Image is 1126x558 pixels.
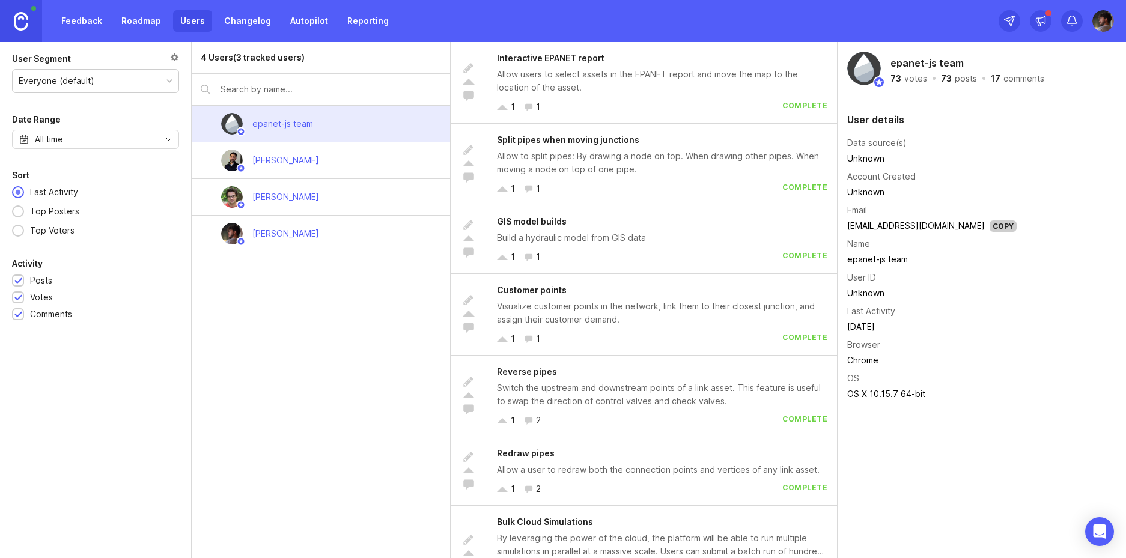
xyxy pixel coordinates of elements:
div: epanet-js team [252,117,313,130]
div: 1 [536,250,540,264]
div: comments [1003,74,1044,83]
div: Browser [847,338,880,351]
div: votes [904,74,927,83]
div: · [931,74,937,83]
time: [DATE] [847,321,875,332]
td: Chrome [847,353,1017,368]
div: All time [35,133,63,146]
a: Interactive EPANET reportAllow users to select assets in the EPANET report and move the map to th... [451,42,837,124]
div: [PERSON_NAME] [252,190,319,204]
div: OS [847,372,859,385]
img: member badge [236,127,245,136]
div: Activity [12,256,43,271]
div: 2 [536,414,541,427]
div: 1 [536,182,540,195]
img: epanet-js team [221,113,243,135]
div: 73 [890,74,901,83]
img: Canny Home [14,12,28,31]
a: Users [173,10,212,32]
div: Allow to split pipes: By drawing a node on top. When drawing other pipes. When moving a node on t... [497,150,827,176]
div: 1 [511,250,515,264]
div: complete [782,250,827,264]
div: Top Posters [24,205,85,218]
span: Redraw pipes [497,448,555,458]
div: 1 [536,332,540,345]
div: Allow a user to redraw both the connection points and vertices of any link asset. [497,463,827,476]
div: Email [847,204,867,217]
div: · [981,74,987,83]
div: [PERSON_NAME] [252,154,319,167]
div: Sort [12,168,29,183]
div: Account Created [847,170,916,183]
div: 1 [536,100,540,114]
div: 1 [511,332,515,345]
span: Bulk Cloud Simulations [497,517,593,527]
div: Allow users to select assets in the EPANET report and move the map to the location of the asset. [497,68,827,94]
span: Split pipes when moving junctions [497,135,639,145]
img: member badge [236,164,245,173]
div: User ID [847,271,876,284]
a: [EMAIL_ADDRESS][DOMAIN_NAME] [847,220,985,231]
div: Visualize customer points in the network, link them to their closest junction, and assign their c... [497,300,827,326]
div: Unknown [847,287,1017,300]
div: Last Activity [24,186,84,199]
div: User Segment [12,52,71,66]
td: OS X 10.15.7 64-bit [847,386,1017,402]
img: epanet-js team [847,52,881,85]
img: member badge [236,237,245,246]
div: Name [847,237,870,250]
div: Last Activity [847,305,895,318]
div: Posts [30,274,52,287]
div: complete [782,100,827,114]
div: 2 [536,482,541,496]
a: GIS model buildsBuild a hydraulic model from GIS data11complete [451,205,837,274]
div: 1 [511,482,515,496]
div: 17 [991,74,1000,83]
span: Reverse pipes [497,366,557,377]
a: Split pipes when moving junctionsAllow to split pipes: By drawing a node on top. When drawing oth... [451,124,837,205]
div: Votes [30,291,53,304]
div: 1 [511,182,515,195]
img: Luke Butler [221,150,243,171]
img: Sam Payá [221,223,243,244]
div: 4 Users (3 tracked users) [201,51,305,64]
a: Reporting [340,10,396,32]
h2: epanet-js team [888,54,966,72]
div: Open Intercom Messenger [1085,517,1114,546]
span: GIS model builds [497,216,567,226]
div: Copy [990,220,1017,232]
a: Feedback [54,10,109,32]
a: Changelog [217,10,278,32]
input: Search by name... [221,83,441,96]
a: Customer pointsVisualize customer points in the network, link them to their closest junction, and... [451,274,837,356]
div: Date Range [12,112,61,127]
div: By leveraging the power of the cloud, the platform will be able to run multiple simulations in pa... [497,532,827,558]
div: User details [847,115,1116,124]
span: Customer points [497,285,567,295]
img: Sam Payá [1092,10,1114,32]
div: Everyone (default) [19,74,94,88]
div: 73 [941,74,952,83]
a: Autopilot [283,10,335,32]
div: Unknown [847,186,1017,199]
div: Top Voters [24,224,81,237]
img: member badge [236,201,245,210]
a: Roadmap [114,10,168,32]
div: Data source(s) [847,136,907,150]
div: 1 [511,100,515,114]
div: Build a hydraulic model from GIS data [497,231,827,244]
a: Redraw pipesAllow a user to redraw both the connection points and vertices of any link asset.12co... [451,437,837,506]
div: 1 [511,414,515,427]
td: Unknown [847,151,1017,166]
img: Marcos Calatayud [221,186,243,208]
div: [PERSON_NAME] [252,227,319,240]
div: complete [782,182,827,195]
td: epanet-js team [847,252,1017,267]
a: Reverse pipesSwitch the upstream and downstream points of a link asset. This feature is useful to... [451,356,837,437]
img: member badge [873,76,885,88]
div: Switch the upstream and downstream points of a link asset. This feature is useful to swap the dir... [497,381,827,408]
div: posts [955,74,977,83]
div: complete [782,414,827,427]
div: complete [782,482,827,496]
